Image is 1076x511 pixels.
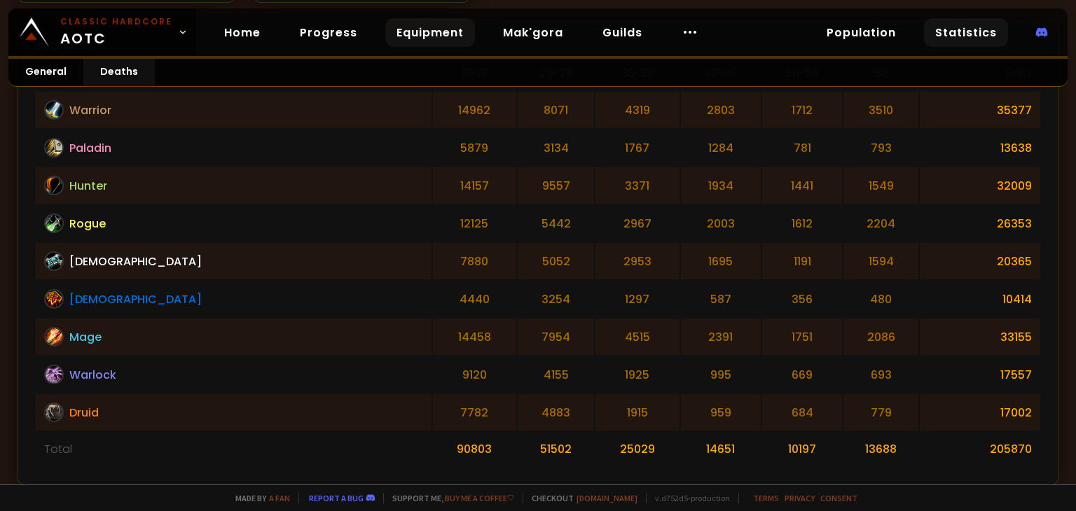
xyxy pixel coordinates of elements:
td: Total [36,432,432,466]
td: 25029 [595,432,679,466]
td: 1915 [595,394,679,430]
td: 33155 [920,318,1040,355]
td: 9120 [433,356,516,393]
td: 2003 [681,205,761,241]
td: 9557 [518,167,595,204]
a: Home [213,18,272,47]
td: 995 [681,356,761,393]
td: 1767 [595,129,679,166]
td: 1712 [762,92,842,128]
td: 10414 [920,281,1040,317]
td: 684 [762,394,842,430]
a: a fan [269,493,290,503]
td: 1925 [595,356,679,393]
td: 1191 [762,243,842,279]
td: 10197 [762,432,842,466]
a: Statistics [924,18,1008,47]
td: 17002 [920,394,1040,430]
a: Guilds [591,18,654,47]
a: Buy me a coffee [445,493,514,503]
span: AOTC [60,15,172,49]
td: 14157 [433,167,516,204]
td: 17557 [920,356,1040,393]
td: 1934 [681,167,761,204]
td: 3510 [843,92,918,128]
span: Made by [227,493,290,503]
td: 356 [762,281,842,317]
td: 587 [681,281,761,317]
td: 4319 [595,92,679,128]
span: Checkout [523,493,637,503]
span: Mage [69,328,102,346]
td: 693 [843,356,918,393]
td: 2391 [681,318,761,355]
span: Rogue [69,215,106,232]
td: 7880 [433,243,516,279]
td: 2953 [595,243,679,279]
td: 7954 [518,318,595,355]
td: 1441 [762,167,842,204]
td: 35377 [920,92,1040,128]
td: 779 [843,394,918,430]
td: 5052 [518,243,595,279]
a: General [8,59,83,86]
td: 2204 [843,205,918,241]
td: 3134 [518,129,595,166]
td: 1284 [681,129,761,166]
td: 959 [681,394,761,430]
span: Warlock [69,366,116,384]
a: Consent [820,493,857,503]
span: Paladin [69,139,111,157]
td: 4883 [518,394,595,430]
td: 14458 [433,318,516,355]
td: 51502 [518,432,595,466]
td: 3371 [595,167,679,204]
td: 1549 [843,167,918,204]
span: Druid [69,404,99,421]
td: 4440 [433,281,516,317]
td: 12125 [433,205,516,241]
td: 2967 [595,205,679,241]
td: 8071 [518,92,595,128]
a: Population [815,18,907,47]
td: 5879 [433,129,516,166]
a: Equipment [385,18,475,47]
a: Classic HardcoreAOTC [8,8,196,56]
td: 14651 [681,432,761,466]
td: 20365 [920,243,1040,279]
td: 2803 [681,92,761,128]
small: Classic Hardcore [60,15,172,28]
span: Hunter [69,177,107,195]
a: Privacy [785,493,815,503]
td: 32009 [920,167,1040,204]
td: 26353 [920,205,1040,241]
td: 1297 [595,281,679,317]
span: Warrior [69,101,111,119]
span: [DEMOGRAPHIC_DATA] [69,290,202,308]
td: 793 [843,129,918,166]
td: 1612 [762,205,842,241]
td: 4515 [595,318,679,355]
td: 14962 [433,92,516,128]
td: 13638 [920,129,1040,166]
td: 7782 [433,394,516,430]
td: 3254 [518,281,595,317]
span: [DEMOGRAPHIC_DATA] [69,253,202,270]
a: [DOMAIN_NAME] [577,493,637,503]
td: 205870 [920,432,1040,466]
a: Deaths [83,59,155,86]
a: Progress [289,18,368,47]
td: 1594 [843,243,918,279]
a: Report a bug [309,493,364,503]
td: 781 [762,129,842,166]
span: v. d752d5 - production [646,493,730,503]
td: 13688 [843,432,918,466]
td: 1751 [762,318,842,355]
a: Terms [753,493,779,503]
td: 5442 [518,205,595,241]
td: 669 [762,356,842,393]
td: 2086 [843,318,918,355]
span: Support me, [383,493,514,503]
td: 4155 [518,356,595,393]
td: 480 [843,281,918,317]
